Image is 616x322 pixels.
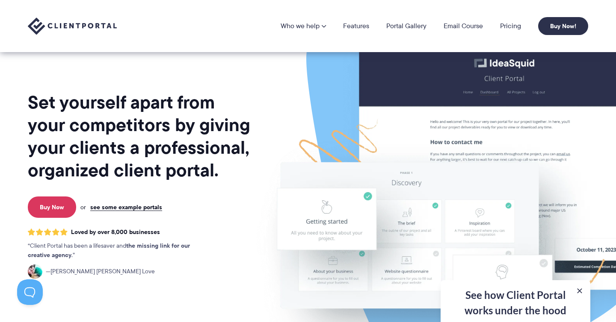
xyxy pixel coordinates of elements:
h1: Set yourself apart from your competitors by giving your clients a professional, organized client ... [28,91,252,181]
p: Client Portal has been a lifesaver and . [28,241,207,260]
a: Buy Now [28,196,76,218]
a: Buy Now! [538,17,588,35]
a: Who we help [281,23,326,29]
span: [PERSON_NAME] [PERSON_NAME] Love [46,267,155,276]
a: Features [343,23,369,29]
span: or [80,203,86,211]
a: Pricing [500,23,521,29]
strong: the missing link for our creative agency [28,241,190,260]
iframe: Toggle Customer Support [17,279,43,305]
span: Loved by over 8,000 businesses [71,228,160,236]
a: Email Course [444,23,483,29]
a: Portal Gallery [386,23,426,29]
a: see some example portals [90,203,162,211]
